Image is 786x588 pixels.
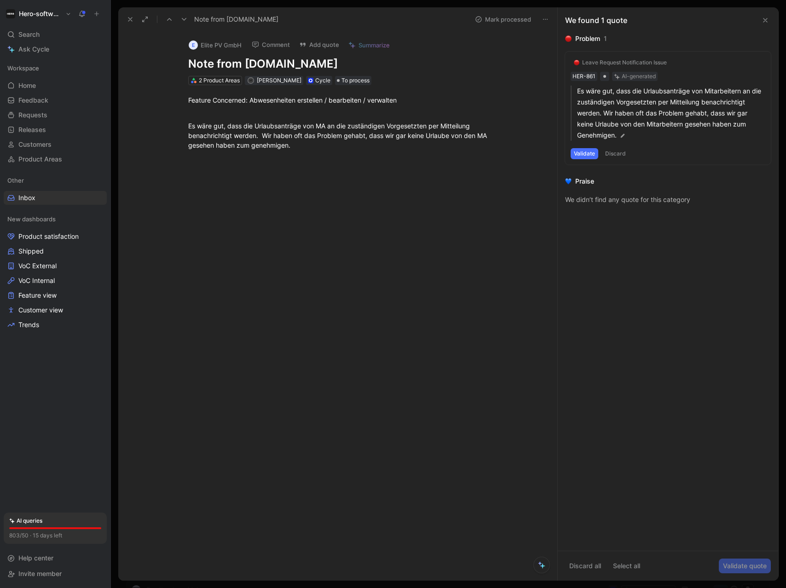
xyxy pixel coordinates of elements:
[4,93,107,107] a: Feedback
[7,63,39,73] span: Workspace
[19,10,62,18] h1: Hero-software
[358,41,390,49] span: Summarize
[18,155,62,164] span: Product Areas
[4,61,107,75] div: Workspace
[4,551,107,565] div: Help center
[6,9,15,18] img: Hero-software
[18,110,47,120] span: Requests
[344,39,394,52] button: Summarize
[574,60,579,65] img: 🔴
[18,554,53,562] span: Help center
[18,125,46,134] span: Releases
[18,276,55,285] span: VoC Internal
[565,15,627,26] div: We found 1 quote
[571,148,598,159] button: Validate
[4,274,107,288] a: VoC Internal
[719,559,771,573] button: Validate quote
[4,152,107,166] a: Product Areas
[582,59,667,66] div: Leave Request Notification Issue
[257,77,301,84] span: [PERSON_NAME]
[471,13,535,26] button: Mark processed
[188,57,507,71] h1: Note from [DOMAIN_NAME]
[4,303,107,317] a: Customer view
[604,33,607,44] div: 1
[188,111,507,160] div: Es wäre gut, dass die Urlaubsanträge von MA an die zuständigen Vorgesetzten per Mitteilung benach...
[341,76,370,85] span: To process
[189,40,198,50] div: E
[248,38,294,51] button: Comment
[575,33,600,44] div: Problem
[4,288,107,302] a: Feature view
[9,516,42,525] div: AI queries
[4,191,107,205] a: Inbox
[194,14,278,25] span: Note from [DOMAIN_NAME]
[609,559,644,573] button: Select all
[18,232,79,241] span: Product satisfaction
[4,138,107,151] a: Customers
[565,35,572,42] img: 🔴
[4,173,107,205] div: OtherInbox
[565,559,605,573] button: Discard all
[248,78,253,83] div: M
[18,81,36,90] span: Home
[335,76,371,85] div: To process
[602,148,629,159] button: Discard
[18,247,44,256] span: Shipped
[18,96,48,105] span: Feedback
[188,95,507,105] div: Feature Concerned: Abwesenheiten erstellen / bearbeiten / verwalten
[315,76,330,85] div: Cycle
[575,176,594,187] div: Praise
[4,79,107,92] a: Home
[4,28,107,41] div: Search
[577,86,765,141] p: Es wäre gut, dass die Urlaubsanträge von Mitarbeitern an die zuständigen Vorgesetzten per Mitteil...
[18,29,40,40] span: Search
[4,318,107,332] a: Trends
[199,76,240,85] div: 2 Product Areas
[4,212,107,226] div: New dashboards
[18,306,63,315] span: Customer view
[185,38,246,52] button: EElite PV GmbH
[4,212,107,332] div: New dashboardsProduct satisfactionShippedVoC ExternalVoC InternalFeature viewCustomer viewTrends
[4,259,107,273] a: VoC External
[18,44,49,55] span: Ask Cycle
[4,7,74,20] button: Hero-softwareHero-software
[9,531,62,540] div: 803/50 · 15 days left
[18,193,35,202] span: Inbox
[18,570,62,577] span: Invite member
[4,108,107,122] a: Requests
[4,173,107,187] div: Other
[619,133,626,139] img: pen.svg
[4,42,107,56] a: Ask Cycle
[7,214,56,224] span: New dashboards
[18,140,52,149] span: Customers
[18,320,39,329] span: Trends
[4,244,107,258] a: Shipped
[18,261,57,271] span: VoC External
[565,178,572,184] img: 💙
[18,291,57,300] span: Feature view
[7,176,24,185] span: Other
[571,57,670,68] button: 🔴Leave Request Notification Issue
[565,194,771,205] div: We didn’t find any quote for this category
[4,567,107,581] div: Invite member
[4,123,107,137] a: Releases
[295,38,343,51] button: Add quote
[4,230,107,243] a: Product satisfaction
